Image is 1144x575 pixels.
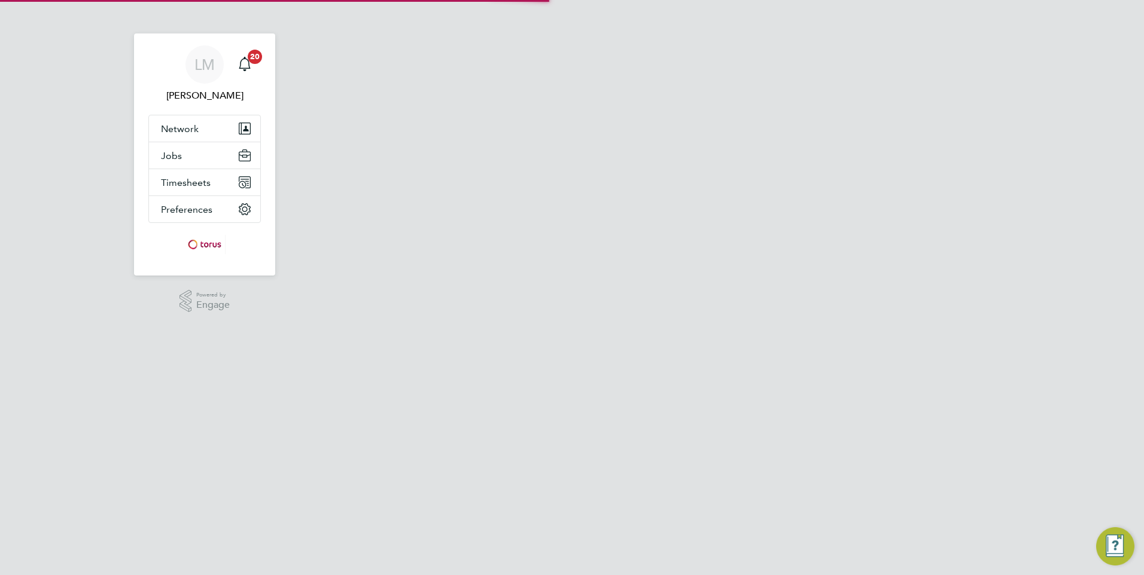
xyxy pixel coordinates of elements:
a: LM[PERSON_NAME] [148,45,261,103]
span: Network [161,123,199,134]
button: Preferences [149,196,260,222]
span: Engage [196,300,230,310]
a: Powered byEngage [179,290,230,313]
span: Laura McGuiness [148,88,261,103]
button: Network [149,115,260,142]
span: LM [194,57,215,72]
span: Jobs [161,150,182,161]
button: Timesheets [149,169,260,195]
img: torus-logo-retina.png [184,235,226,254]
span: Preferences [161,204,212,215]
span: Powered by [196,290,230,300]
a: Go to home page [148,235,261,254]
span: Timesheets [161,177,211,188]
nav: Main navigation [134,33,275,276]
button: Jobs [149,142,260,169]
span: 20 [248,50,262,64]
button: Engage Resource Center [1096,527,1134,565]
a: 20 [233,45,257,84]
